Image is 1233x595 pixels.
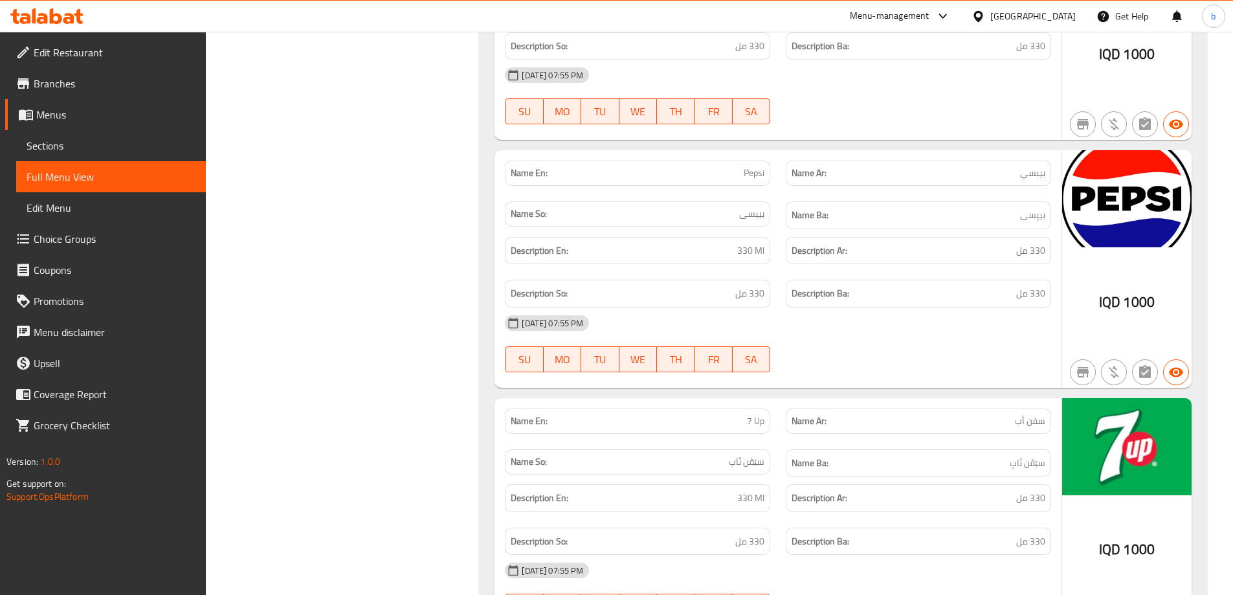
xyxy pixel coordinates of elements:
[511,207,547,221] strong: Name So:
[1016,38,1045,54] span: 330 مل
[5,410,206,441] a: Grocery Checklist
[511,414,548,428] strong: Name En:
[1070,359,1096,385] button: Not branch specific item
[6,488,89,505] a: Support.OpsPlatform
[735,533,764,550] span: 330 مل
[747,414,764,428] span: 7 Up
[1016,533,1045,550] span: 330 مل
[1015,414,1045,428] span: سفن أب
[737,490,764,506] span: 330 Ml
[792,455,828,471] strong: Name Ba:
[700,350,727,369] span: FR
[27,200,195,216] span: Edit Menu
[511,286,568,302] strong: Description So:
[6,453,38,470] span: Version:
[34,324,195,340] span: Menu disclaimer
[5,348,206,379] a: Upsell
[1132,111,1158,137] button: Not has choices
[1099,537,1120,562] span: IQD
[5,379,206,410] a: Coverage Report
[517,69,588,82] span: [DATE] 07:55 PM
[738,102,765,121] span: SA
[1123,289,1155,315] span: 1000
[1123,41,1155,67] span: 1000
[505,346,543,372] button: SU
[511,533,568,550] strong: Description So:
[549,102,576,121] span: MO
[34,293,195,309] span: Promotions
[735,38,764,54] span: 330 مل
[1101,111,1127,137] button: Purchased item
[544,98,581,124] button: MO
[5,317,206,348] a: Menu disclaimer
[34,262,195,278] span: Coupons
[625,350,652,369] span: WE
[505,98,543,124] button: SU
[662,102,689,121] span: TH
[1016,490,1045,506] span: 330 مل
[850,8,929,24] div: Menu-management
[657,346,694,372] button: TH
[735,286,764,302] span: 330 مل
[34,387,195,402] span: Coverage Report
[657,98,694,124] button: TH
[549,350,576,369] span: MO
[34,355,195,371] span: Upsell
[581,346,619,372] button: TU
[694,346,732,372] button: FR
[581,98,619,124] button: TU
[1062,398,1192,495] img: 7_Up638907118799458990.jpg
[27,169,195,185] span: Full Menu View
[5,37,206,68] a: Edit Restaurant
[737,243,764,259] span: 330 Ml
[792,166,827,180] strong: Name Ar:
[792,286,849,302] strong: Description Ba:
[511,38,568,54] strong: Description So:
[619,346,657,372] button: WE
[5,286,206,317] a: Promotions
[34,418,195,433] span: Grocery Checklist
[511,166,548,180] strong: Name En:
[739,207,764,221] span: بیپسی
[1070,111,1096,137] button: Not branch specific item
[511,490,568,506] strong: Description En:
[792,490,847,506] strong: Description Ar:
[792,38,849,54] strong: Description Ba:
[27,138,195,153] span: Sections
[34,231,195,247] span: Choice Groups
[1020,207,1045,223] span: بیپسی
[34,45,195,60] span: Edit Restaurant
[738,350,765,369] span: SA
[625,102,652,121] span: WE
[1016,286,1045,302] span: 330 مل
[586,350,614,369] span: TU
[16,161,206,192] a: Full Menu View
[5,68,206,99] a: Branches
[5,254,206,286] a: Coupons
[517,565,588,577] span: [DATE] 07:55 PM
[733,346,770,372] button: SA
[700,102,727,121] span: FR
[729,455,764,469] span: سێڤن ئاپ
[511,350,538,369] span: SU
[744,166,764,180] span: Pepsi
[16,192,206,223] a: Edit Menu
[792,533,849,550] strong: Description Ba:
[792,414,827,428] strong: Name Ar:
[5,223,206,254] a: Choice Groups
[40,453,60,470] span: 1.0.0
[792,207,828,223] strong: Name Ba:
[1062,150,1192,247] img: PepsiLogo638907118749290889.jpg
[6,475,66,492] span: Get support on:
[34,76,195,91] span: Branches
[1163,111,1189,137] button: Available
[511,243,568,259] strong: Description En:
[619,98,657,124] button: WE
[16,130,206,161] a: Sections
[792,243,847,259] strong: Description Ar:
[511,455,547,469] strong: Name So:
[1211,9,1216,23] span: b
[662,350,689,369] span: TH
[1101,359,1127,385] button: Purchased item
[1020,166,1045,180] span: بيبسي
